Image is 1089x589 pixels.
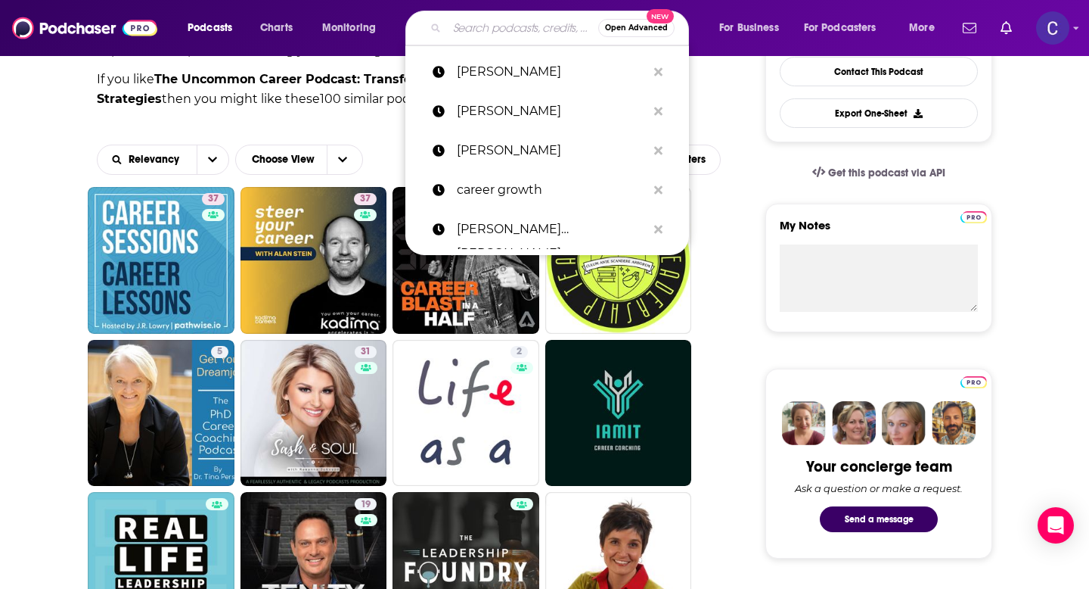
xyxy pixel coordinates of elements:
[235,145,373,175] h2: Choose View
[882,401,926,445] img: Jules Profile
[820,506,938,532] button: Send a message
[240,187,387,334] a: 37
[828,167,945,179] span: Get this podcast via API
[960,209,987,223] a: Pro website
[98,154,197,165] button: open menu
[188,17,232,39] span: Podcasts
[1038,507,1074,544] div: Open Intercom Messenger
[457,210,647,249] p: tina sue
[909,17,935,39] span: More
[719,17,779,39] span: For Business
[354,193,377,205] a: 37
[405,210,689,249] a: [PERSON_NAME] [PERSON_NAME]
[447,16,598,40] input: Search podcasts, credits, & more...
[932,401,976,445] img: Jon Profile
[806,457,952,476] div: Your concierge team
[322,17,376,39] span: Monitoring
[605,24,668,32] span: Open Advanced
[960,376,987,388] img: Podchaser Pro
[545,187,692,334] a: 27
[202,193,225,205] a: 37
[211,346,228,358] a: 5
[361,344,371,360] span: 31
[647,9,674,23] span: New
[260,17,293,39] span: Charts
[208,192,219,207] span: 37
[678,154,708,165] span: Filters
[312,16,396,40] button: open menu
[832,401,876,445] img: Barbara Profile
[355,498,377,510] a: 19
[960,374,987,388] a: Pro website
[780,98,978,128] button: Export One-Sheet
[510,346,528,358] a: 2
[250,16,302,40] a: Charts
[129,154,185,165] span: Relevancy
[197,145,228,174] button: open menu
[405,92,689,131] a: [PERSON_NAME]
[405,170,689,210] a: career growth
[960,211,987,223] img: Podchaser Pro
[795,482,963,494] div: Ask a question or make a request.
[392,340,539,487] a: 2
[235,145,363,175] button: Choose View
[800,154,957,192] a: Get this podcast via API
[240,147,327,173] span: Choose View
[405,52,689,92] a: [PERSON_NAME]
[420,11,703,45] div: Search podcasts, credits, & more...
[1036,11,1069,45] button: Show profile menu
[794,16,898,40] button: open menu
[360,192,371,207] span: 37
[1036,11,1069,45] img: User Profile
[804,17,876,39] span: For Podcasters
[97,70,721,108] p: If you like then you might like these 100 similar podcasts !
[457,131,647,170] p: Jennie Friedman
[709,16,798,40] button: open menu
[392,187,539,334] a: 33
[12,14,157,42] img: Podchaser - Follow, Share and Rate Podcasts
[217,344,222,360] span: 5
[457,52,647,92] p: Natalie Luke
[780,57,978,86] a: Contact This Podcast
[457,92,647,131] p: Jason Hartman
[898,16,954,40] button: open menu
[957,15,982,41] a: Show notifications dropdown
[97,72,657,106] strong: The Uncommon Career Podcast: Transformative Career Coaching & Job Search Strategies
[994,15,1018,41] a: Show notifications dropdown
[88,340,234,487] a: 5
[97,145,229,175] h2: Choose List sort
[1036,11,1069,45] span: Logged in as publicityxxtina
[598,19,675,37] button: Open AdvancedNew
[240,340,387,487] a: 31
[355,346,377,358] a: 31
[782,401,826,445] img: Sydney Profile
[517,344,522,360] span: 2
[457,170,647,210] p: career growth
[361,497,371,513] span: 19
[177,16,252,40] button: open menu
[405,131,689,170] a: [PERSON_NAME]
[88,187,234,334] a: 37
[780,218,978,245] label: My Notes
